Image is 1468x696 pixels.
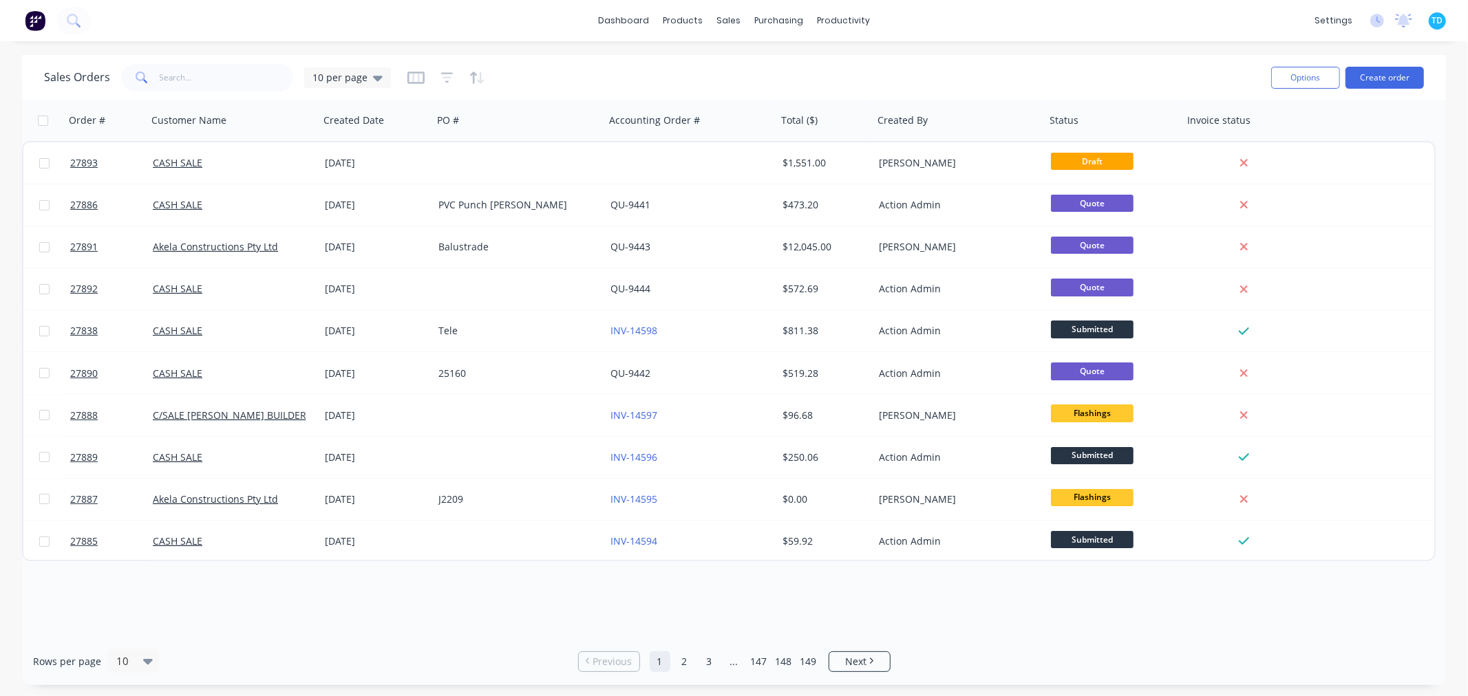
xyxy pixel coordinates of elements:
[70,534,98,548] span: 27885
[325,534,427,548] div: [DATE]
[70,409,98,422] span: 27888
[160,64,294,91] input: Search...
[70,142,153,184] a: 27893
[325,282,427,296] div: [DATE]
[783,198,864,212] div: $473.20
[879,282,1032,296] div: Action Admin
[610,534,657,547] a: INV-14594
[783,367,864,380] div: $519.28
[747,10,810,31] div: purchasing
[879,534,1032,548] div: Action Admin
[438,492,591,506] div: J2209
[153,409,312,422] a: C/SALE [PERSON_NAME] BUILDERS
[610,240,650,253] a: QU-9443
[1051,153,1134,170] span: Draft
[879,409,1032,422] div: [PERSON_NAME]
[70,282,98,296] span: 27892
[153,492,278,505] a: Akela Constructions Pty Ltd
[70,310,153,351] a: 27838
[325,450,427,464] div: [DATE]
[610,409,657,422] a: INV-14597
[325,324,427,338] div: [DATE]
[70,268,153,309] a: 27892
[70,521,153,562] a: 27885
[151,113,226,127] div: Customer Name
[710,10,747,31] div: sales
[323,113,384,127] div: Created Date
[879,492,1032,506] div: [PERSON_NAME]
[810,10,877,31] div: productivity
[879,450,1032,464] div: Action Admin
[70,492,98,506] span: 27887
[699,651,720,672] a: Page 3
[1050,113,1078,127] div: Status
[1308,10,1359,31] div: settings
[70,367,98,380] span: 27890
[69,113,105,127] div: Order #
[1051,237,1134,254] span: Quote
[1271,67,1340,89] button: Options
[325,367,427,380] div: [DATE]
[783,282,864,296] div: $572.69
[325,156,427,170] div: [DATE]
[879,367,1032,380] div: Action Admin
[153,240,278,253] a: Akela Constructions Pty Ltd
[312,70,368,85] span: 10 per page
[591,10,656,31] a: dashboard
[610,367,650,380] a: QU-9442
[593,655,632,668] span: Previous
[25,10,45,31] img: Factory
[153,534,202,547] a: CASH SALE
[879,156,1032,170] div: [PERSON_NAME]
[610,198,650,211] a: QU-9441
[1187,113,1251,127] div: Invoice status
[70,479,153,520] a: 27887
[724,651,745,672] a: Jump forward
[438,324,591,338] div: Tele
[656,10,710,31] div: products
[70,450,98,464] span: 27889
[879,324,1032,338] div: Action Admin
[70,156,98,170] span: 27893
[325,492,427,506] div: [DATE]
[437,113,459,127] div: PO #
[153,367,202,380] a: CASH SALE
[153,324,202,337] a: CASH SALE
[70,240,98,254] span: 27891
[438,367,591,380] div: 25160
[70,324,98,338] span: 27838
[783,450,864,464] div: $250.06
[70,198,98,212] span: 27886
[1051,489,1134,506] span: Flashings
[1051,320,1134,338] span: Submitted
[1051,362,1134,380] span: Quote
[438,240,591,254] div: Balustrade
[783,492,864,506] div: $0.00
[153,156,202,169] a: CASH SALE
[153,198,202,211] a: CASH SALE
[783,156,864,170] div: $1,551.00
[1432,14,1443,27] span: TD
[1345,67,1424,89] button: Create order
[845,655,866,668] span: Next
[579,655,639,668] a: Previous page
[610,450,657,464] a: INV-14596
[1051,531,1134,548] span: Submitted
[829,655,890,668] a: Next page
[610,282,650,295] a: QU-9444
[44,71,110,84] h1: Sales Orders
[610,324,657,337] a: INV-14598
[783,534,864,548] div: $59.92
[153,282,202,295] a: CASH SALE
[70,226,153,268] a: 27891
[783,409,864,422] div: $96.68
[33,655,101,668] span: Rows per page
[70,395,153,436] a: 27888
[877,113,928,127] div: Created By
[438,198,591,212] div: PVC Punch [PERSON_NAME]
[1051,404,1134,422] span: Flashings
[610,492,657,505] a: INV-14595
[1051,447,1134,464] span: Submitted
[1051,279,1134,296] span: Quote
[609,113,700,127] div: Accounting Order #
